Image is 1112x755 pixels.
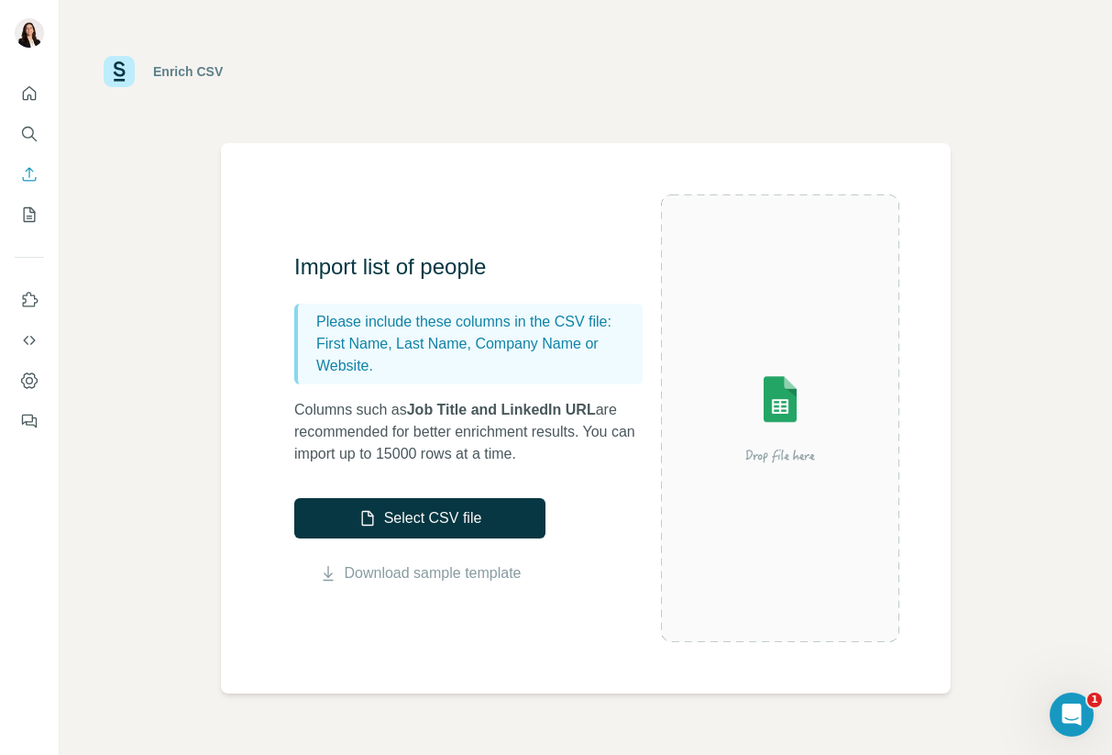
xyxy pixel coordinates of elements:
[1087,693,1102,707] span: 1
[1050,693,1094,737] iframe: Intercom live chat
[153,62,223,81] div: Enrich CSV
[15,364,44,397] button: Dashboard
[104,56,135,87] img: Surfe Logo
[345,562,522,584] a: Download sample template
[294,399,661,465] p: Columns such as are recommended for better enrichment results. You can import up to 15000 rows at...
[15,18,44,48] img: Avatar
[15,283,44,316] button: Use Surfe on LinkedIn
[316,311,635,333] p: Please include these columns in the CSV file:
[661,339,899,497] img: Surfe Illustration - Drop file here or select below
[15,158,44,191] button: Enrich CSV
[15,198,44,231] button: My lists
[316,333,635,377] p: First Name, Last Name, Company Name or Website.
[15,77,44,110] button: Quick start
[15,405,44,438] button: Feedback
[407,402,596,417] span: Job Title and LinkedIn URL
[15,324,44,357] button: Use Surfe API
[294,252,661,282] h3: Import list of people
[294,498,545,538] button: Select CSV file
[15,117,44,150] button: Search
[294,562,545,584] button: Download sample template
